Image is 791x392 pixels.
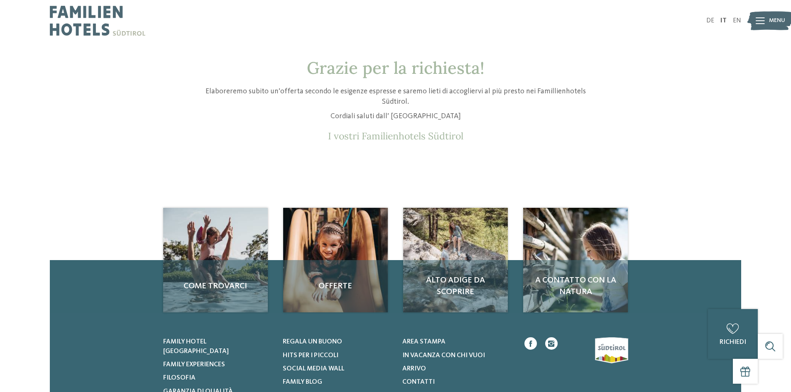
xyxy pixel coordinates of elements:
span: richiedi [720,339,746,346]
a: Regala un buono [283,337,392,346]
a: Richiesta Come trovarci [163,208,268,312]
a: Richiesta A contatto con la natura [523,208,628,312]
span: Family experiences [163,361,225,368]
a: IT [720,17,727,24]
a: In vacanza con chi vuoi [402,351,512,360]
span: In vacanza con chi vuoi [402,352,485,359]
a: Filosofia [163,373,272,382]
a: Richiesta Offerte [283,208,388,312]
p: Cordiali saluti dall’ [GEOGRAPHIC_DATA] [198,111,593,122]
a: EN [733,17,741,24]
span: Alto Adige da scoprire [411,275,500,298]
span: Family hotel [GEOGRAPHIC_DATA] [163,338,229,354]
a: Family Blog [283,377,392,387]
span: Come trovarci [171,280,260,292]
a: Arrivo [402,364,512,373]
a: DE [706,17,714,24]
a: Richiesta Alto Adige da scoprire [403,208,508,312]
a: Area stampa [402,337,512,346]
span: A contatto con la natura [531,275,620,298]
img: Richiesta [403,208,508,312]
a: Family hotel [GEOGRAPHIC_DATA] [163,337,272,356]
span: Offerte [291,280,380,292]
a: Social Media Wall [283,364,392,373]
span: Area stampa [402,338,446,345]
a: Family experiences [163,360,272,369]
img: Richiesta [163,208,268,312]
span: Contatti [402,379,435,385]
span: Menu [769,17,785,25]
span: Regala un buono [283,338,342,345]
span: Arrivo [402,365,426,372]
p: I vostri Familienhotels Südtirol [198,130,593,142]
a: richiedi [708,309,758,359]
span: Hits per i piccoli [283,352,338,359]
span: Social Media Wall [283,365,344,372]
span: Grazie per la richiesta! [307,57,485,78]
span: Family Blog [283,379,322,385]
a: Hits per i piccoli [283,351,392,360]
img: Richiesta [283,208,388,312]
a: Contatti [402,377,512,387]
span: Filosofia [163,375,196,381]
p: Elaboreremo subito un’offerta secondo le esigenze espresse e saremo lieti di accogliervi al più p... [198,86,593,107]
img: Richiesta [523,208,628,312]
